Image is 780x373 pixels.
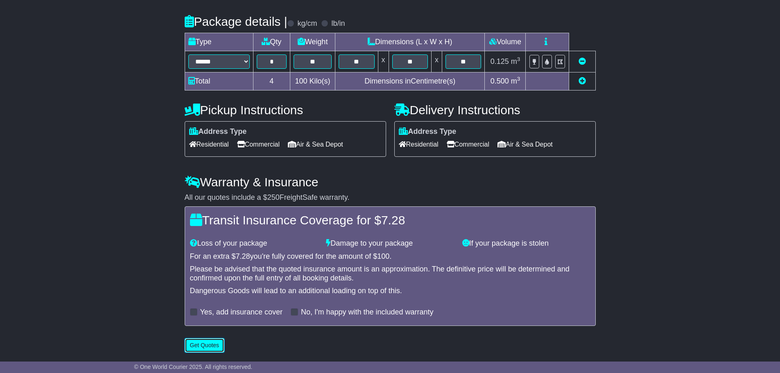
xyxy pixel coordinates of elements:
div: Dangerous Goods will lead to an additional loading on top of this. [190,287,590,296]
button: Get Quotes [185,338,225,353]
td: Total [185,72,253,90]
label: lb/in [331,19,345,28]
td: Type [185,33,253,51]
span: Air & Sea Depot [288,138,343,151]
td: x [431,51,442,72]
span: Commercial [447,138,489,151]
td: Weight [290,33,335,51]
span: m [511,77,520,85]
div: Loss of your package [186,239,322,248]
span: © One World Courier 2025. All rights reserved. [134,364,253,370]
div: Damage to your package [322,239,458,248]
label: kg/cm [297,19,317,28]
div: All our quotes include a $ FreightSafe warranty. [185,193,596,202]
span: 0.500 [491,77,509,85]
span: Residential [399,138,439,151]
h4: Pickup Instructions [185,103,386,117]
h4: Transit Insurance Coverage for $ [190,213,590,227]
td: Kilo(s) [290,72,335,90]
label: Address Type [399,127,457,136]
td: Dimensions (L x W x H) [335,33,485,51]
sup: 3 [517,56,520,62]
a: Remove this item [579,57,586,66]
td: Volume [485,33,526,51]
span: 100 [295,77,307,85]
span: m [511,57,520,66]
div: For an extra $ you're fully covered for the amount of $ . [190,252,590,261]
label: Address Type [189,127,247,136]
h4: Package details | [185,15,287,28]
td: 4 [253,72,290,90]
label: No, I'm happy with the included warranty [301,308,434,317]
span: Residential [189,138,229,151]
div: If your package is stolen [458,239,595,248]
span: Air & Sea Depot [497,138,553,151]
td: Qty [253,33,290,51]
h4: Delivery Instructions [394,103,596,117]
td: x [378,51,389,72]
span: 250 [267,193,280,201]
td: Dimensions in Centimetre(s) [335,72,485,90]
span: 7.28 [381,213,405,227]
a: Add new item [579,77,586,85]
span: Commercial [237,138,280,151]
span: 100 [377,252,389,260]
span: 7.28 [236,252,250,260]
sup: 3 [517,76,520,82]
div: Please be advised that the quoted insurance amount is an approximation. The definitive price will... [190,265,590,283]
label: Yes, add insurance cover [200,308,283,317]
h4: Warranty & Insurance [185,175,596,189]
span: 0.125 [491,57,509,66]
